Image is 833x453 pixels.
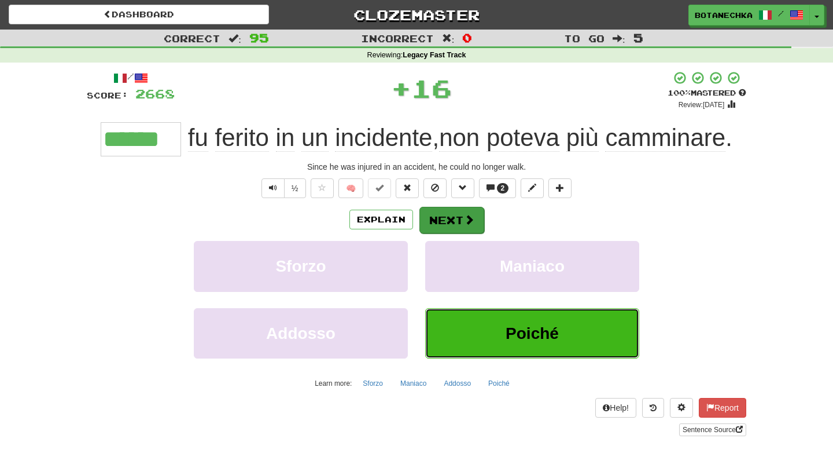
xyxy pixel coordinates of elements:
[439,124,480,152] span: non
[613,34,625,43] span: :
[437,375,477,392] button: Addosso
[261,178,285,198] button: Play sentence audio (ctl+space)
[194,308,408,359] button: Addosso
[679,101,725,109] small: Review: [DATE]
[695,10,753,20] span: Botanechka
[482,375,516,392] button: Poiché
[411,74,452,103] span: 16
[338,178,363,198] button: 🧠
[451,178,474,198] button: Grammar (alt+g)
[194,241,408,291] button: Sforzo
[425,241,639,291] button: Maniaco
[403,51,466,59] strong: Legacy Fast Track
[500,257,565,275] span: Maniaco
[521,178,544,198] button: Edit sentence (alt+d)
[87,90,128,100] span: Score:
[215,124,269,152] span: ferito
[164,32,220,44] span: Correct
[249,31,269,45] span: 95
[462,31,472,45] span: 0
[286,5,547,25] a: Clozemaster
[566,124,599,152] span: più
[668,88,691,97] span: 100 %
[396,178,419,198] button: Reset to 0% Mastered (alt+r)
[479,178,517,198] button: 2
[679,423,746,436] a: Sentence Source
[564,32,605,44] span: To go
[688,5,810,25] a: Botanechka /
[423,178,447,198] button: Ignore sentence (alt+i)
[778,9,784,17] span: /
[394,375,433,392] button: Maniaco
[135,86,175,101] span: 2668
[284,178,306,198] button: ½
[668,88,746,98] div: Mastered
[181,124,732,152] span: , .
[266,324,336,342] span: Addosso
[699,398,746,418] button: Report
[506,324,559,342] span: Poiché
[188,124,208,152] span: fu
[442,34,455,43] span: :
[361,32,434,44] span: Incorrect
[275,257,326,275] span: Sforzo
[633,31,643,45] span: 5
[349,210,413,229] button: Explain
[276,124,295,152] span: in
[335,124,432,152] span: incidente
[301,124,329,152] span: un
[391,71,411,105] span: +
[9,5,269,24] a: Dashboard
[548,178,572,198] button: Add to collection (alt+a)
[501,184,505,192] span: 2
[425,308,639,359] button: Poiché
[87,71,175,85] div: /
[87,161,746,173] div: Since he was injured in an accident, he could no longer walk.
[311,178,334,198] button: Favorite sentence (alt+f)
[315,379,352,388] small: Learn more:
[486,124,559,152] span: poteva
[356,375,389,392] button: Sforzo
[368,178,391,198] button: Set this sentence to 100% Mastered (alt+m)
[605,124,725,152] span: camminare
[595,398,636,418] button: Help!
[259,178,306,198] div: Text-to-speech controls
[419,207,484,233] button: Next
[228,34,241,43] span: :
[642,398,664,418] button: Round history (alt+y)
